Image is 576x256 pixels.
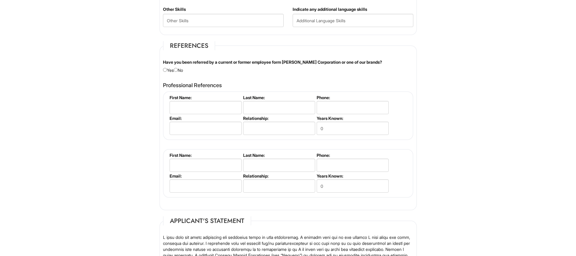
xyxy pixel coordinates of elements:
label: Email: [170,116,241,121]
input: Additional Language Skills [293,14,413,27]
legend: Applicant's Statement [163,216,251,225]
input: Other Skills [163,14,284,27]
label: Last Name: [243,153,314,158]
label: Phone: [317,153,388,158]
label: Relationship: [243,116,314,121]
legend: References [163,41,215,50]
label: First Name: [170,95,241,100]
label: Email: [170,173,241,178]
label: Years Known: [317,173,388,178]
label: Last Name: [243,95,314,100]
h4: Professional References [163,82,413,88]
label: Other Skills [163,6,186,12]
label: Indicate any additional language skills [293,6,367,12]
div: Yes No [158,59,418,73]
label: Years Known: [317,116,388,121]
label: First Name: [170,153,241,158]
label: Relationship: [243,173,314,178]
label: Phone: [317,95,388,100]
label: Have you been referred by a current or former employee form [PERSON_NAME] Corporation or one of o... [163,59,382,65]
